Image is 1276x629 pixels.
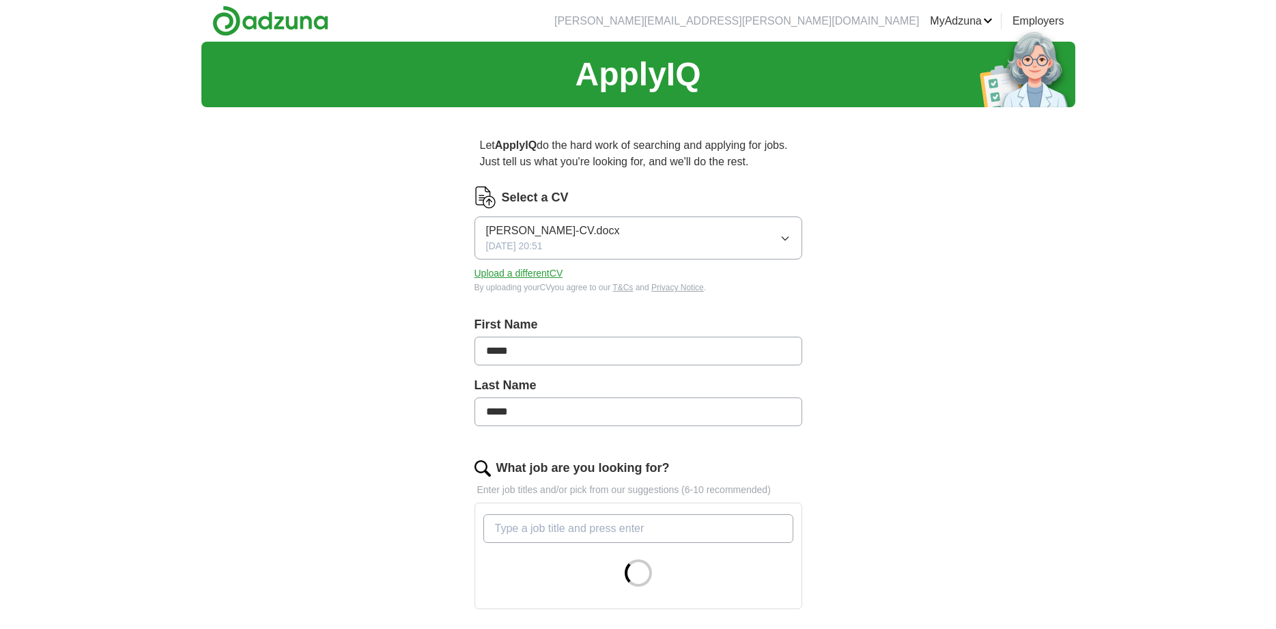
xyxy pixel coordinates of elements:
[575,50,700,99] h1: ApplyIQ
[474,132,802,176] p: Let do the hard work of searching and applying for jobs. Just tell us what you're looking for, an...
[486,223,620,239] span: [PERSON_NAME]-CV.docx
[474,483,802,497] p: Enter job titles and/or pick from our suggestions (6-10 recommended)
[474,281,802,294] div: By uploading your CV you agree to our and .
[486,239,543,253] span: [DATE] 20:51
[1012,13,1064,29] a: Employers
[502,188,569,207] label: Select a CV
[496,459,670,477] label: What job are you looking for?
[474,460,491,477] img: search.png
[212,5,328,36] img: Adzuna logo
[651,283,704,292] a: Privacy Notice
[474,376,802,395] label: Last Name
[483,514,793,543] input: Type a job title and press enter
[474,186,496,208] img: CV Icon
[612,283,633,292] a: T&Cs
[474,216,802,260] button: [PERSON_NAME]-CV.docx[DATE] 20:51
[474,266,563,281] button: Upload a differentCV
[474,316,802,334] label: First Name
[495,139,537,151] strong: ApplyIQ
[930,13,993,29] a: MyAdzuna
[554,13,919,29] li: [PERSON_NAME][EMAIL_ADDRESS][PERSON_NAME][DOMAIN_NAME]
